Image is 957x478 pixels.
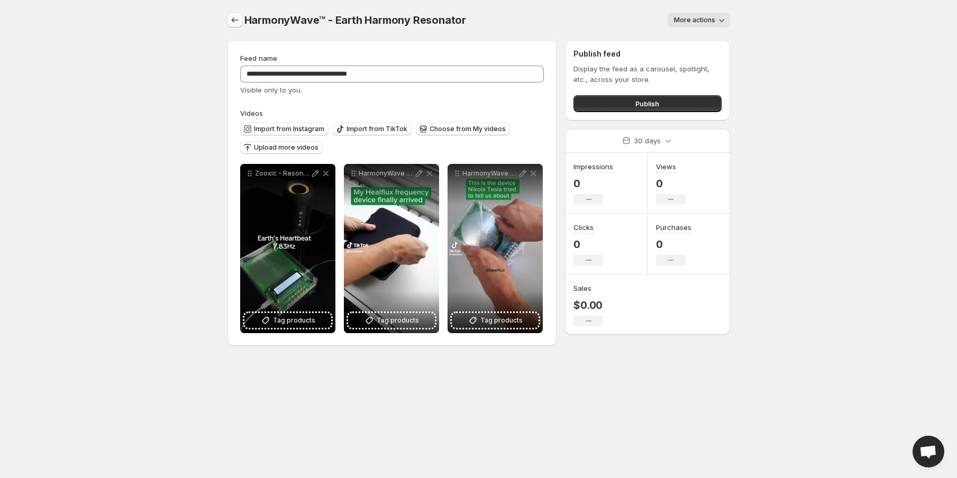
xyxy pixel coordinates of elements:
button: Choose from My videos [416,123,510,135]
button: Import from TikTok [333,123,412,135]
button: Settings [227,13,242,27]
h3: Views [656,161,676,172]
span: Choose from My videos [430,125,506,133]
div: HarmonyWave Adjustable Frequency Generator 783Hz Relaxation Aid InnovaultTag products [448,164,543,333]
p: Display the feed as a carousel, spotlight, etc., across your store. [573,63,721,85]
button: Tag products [452,313,539,328]
span: HarmonyWave™ - Earth Harmony Resonator [244,14,466,26]
span: Visible only to you. [240,86,302,94]
span: Tag products [377,315,419,326]
button: Tag products [244,313,331,328]
span: Tag products [273,315,315,326]
h3: Purchases [656,222,691,233]
p: 0 [656,238,691,251]
button: Upload more videos [240,141,323,154]
h3: Clicks [573,222,594,233]
span: Import from Instagram [254,125,324,133]
h2: Publish feed [573,49,721,59]
span: Import from TikTok [347,125,407,133]
span: Upload more videos [254,143,318,152]
button: Publish [573,95,721,112]
p: Zooxic - Resonance Generator zooxic 1 [255,169,310,178]
div: HarmonyWave Adjustable Frequency Generator 783Hz Relaxation Aid Innovault 1Tag products [344,164,439,333]
h3: Impressions [573,161,613,172]
p: 0 [656,177,686,190]
span: Videos [240,109,263,117]
span: Tag products [480,315,523,326]
p: 30 days [634,135,661,146]
button: More actions [668,13,730,27]
p: HarmonyWave Adjustable Frequency Generator 783Hz Relaxation Aid Innovault [462,169,517,178]
h3: Sales [573,283,591,293]
span: Publish [635,98,659,109]
a: Open chat [913,436,944,467]
p: 0 [573,238,603,251]
p: HarmonyWave Adjustable Frequency Generator 783Hz Relaxation Aid Innovault 1 [359,169,414,178]
span: Feed name [240,54,277,62]
button: Import from Instagram [240,123,329,135]
span: More actions [674,16,715,24]
p: 0 [573,177,613,190]
button: Tag products [348,313,435,328]
div: Zooxic - Resonance Generator zooxic 1Tag products [240,164,335,333]
p: $0.00 [573,299,603,311]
